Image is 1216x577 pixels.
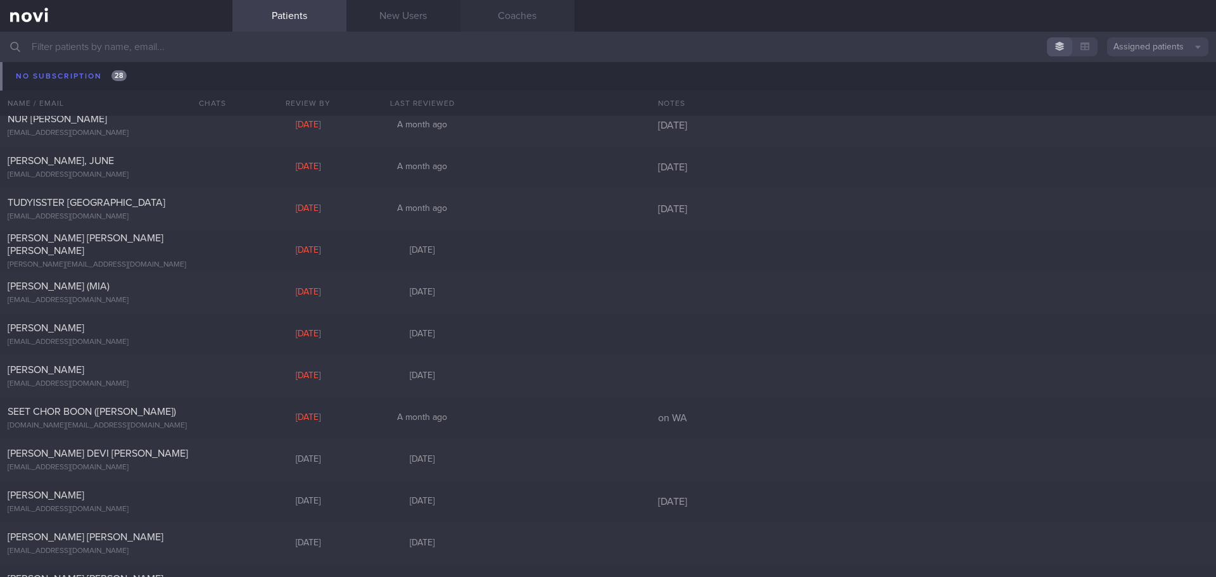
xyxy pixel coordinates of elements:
div: [DATE] [365,287,479,298]
div: [EMAIL_ADDRESS][DOMAIN_NAME] [8,338,225,347]
span: TUDYISSTER [GEOGRAPHIC_DATA] [8,198,165,208]
div: [DATE] [251,203,365,215]
div: [EMAIL_ADDRESS][DOMAIN_NAME] [8,129,225,138]
div: [EMAIL_ADDRESS][DOMAIN_NAME] [8,547,225,556]
div: [EMAIL_ADDRESS][DOMAIN_NAME] [8,379,225,389]
span: SEET CHOR BOON ([PERSON_NAME]) [8,407,176,417]
div: [DATE] [365,371,479,382]
div: [DATE] [365,245,479,257]
div: A month ago [365,203,479,215]
div: [EMAIL_ADDRESS][DOMAIN_NAME] [8,212,225,222]
div: [DATE] [251,412,365,424]
span: [PERSON_NAME] [PERSON_NAME] [PERSON_NAME] [8,233,163,256]
div: [DATE] [251,245,365,257]
div: on WA [650,412,1216,424]
div: [EMAIL_ADDRESS][DOMAIN_NAME] [8,170,225,180]
div: [DATE] [650,77,1216,90]
div: [DATE] [365,329,479,340]
div: [EMAIL_ADDRESS][DOMAIN_NAME] [8,505,225,514]
div: [DATE] [251,120,365,131]
div: [DATE] [251,329,365,340]
span: [PERSON_NAME] [8,365,84,375]
div: [DATE] [251,371,365,382]
div: [DATE] [251,287,365,298]
div: [PERSON_NAME][EMAIL_ADDRESS][DOMAIN_NAME] [8,260,225,270]
div: [EMAIL_ADDRESS][DOMAIN_NAME] [8,296,225,305]
div: A month ago [365,78,479,89]
span: [PERSON_NAME] DEVI [PERSON_NAME] [8,448,188,459]
div: A month ago [365,162,479,173]
div: A month ago [365,412,479,424]
span: [PERSON_NAME] (MIA) [8,281,110,291]
div: [DATE] [650,203,1216,215]
div: [DATE] [251,162,365,173]
span: [PERSON_NAME] [8,323,84,333]
div: [DATE] [251,78,365,89]
div: [DATE] [650,495,1216,508]
div: A month ago [365,120,479,131]
span: [PERSON_NAME] [8,490,84,500]
div: [DATE] [650,161,1216,174]
div: [DATE] [251,496,365,507]
span: NUR [PERSON_NAME] [8,114,107,124]
div: [EMAIL_ADDRESS][DOMAIN_NAME] [8,463,225,472]
div: [EMAIL_ADDRESS][DOMAIN_NAME] [8,87,225,96]
div: [DATE] [251,454,365,466]
button: Assigned patients [1107,37,1208,56]
span: [PERSON_NAME] [PERSON_NAME] [8,72,163,82]
div: [DATE] [251,538,365,549]
div: [DATE] [650,119,1216,132]
span: [PERSON_NAME] [PERSON_NAME] [8,532,163,542]
span: [PERSON_NAME], JUNE [8,156,114,166]
div: [DATE] [365,538,479,549]
div: [DATE] [365,454,479,466]
div: [DOMAIN_NAME][EMAIL_ADDRESS][DOMAIN_NAME] [8,421,225,431]
div: [DATE] [365,496,479,507]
